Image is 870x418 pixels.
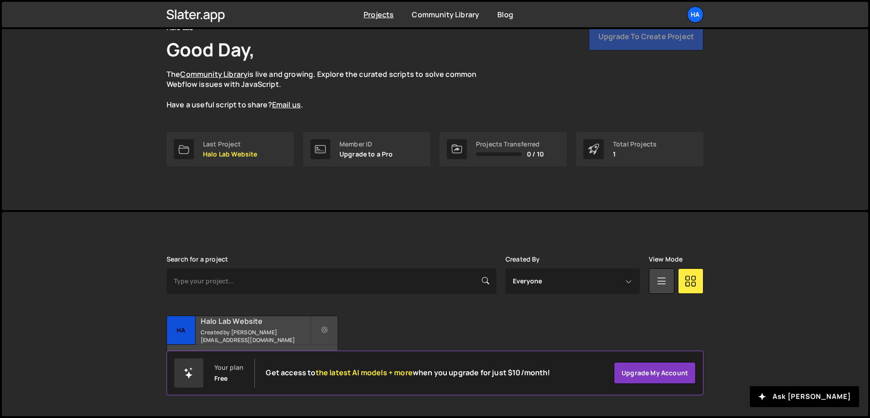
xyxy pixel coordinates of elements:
div: Last Project [203,141,258,148]
button: Ask [PERSON_NAME] [750,386,859,407]
a: Upgrade my account [614,362,696,384]
small: Created by [PERSON_NAME][EMAIL_ADDRESS][DOMAIN_NAME] [201,328,310,344]
label: Search for a project [167,256,228,263]
label: Created By [506,256,540,263]
div: Ha [167,316,196,345]
div: Total Projects [613,141,657,148]
a: Projects [364,10,394,20]
div: Free [214,375,228,382]
label: View Mode [649,256,683,263]
div: Member ID [339,141,393,148]
div: 38 pages, last updated by almost [DATE] [167,345,338,372]
p: Halo Lab Website [203,151,258,158]
span: the latest AI models + more [316,368,413,378]
a: Email us [272,100,301,110]
a: Community Library [412,10,479,20]
input: Type your project... [167,268,496,294]
a: Ha [687,6,703,23]
span: 0 / 10 [527,151,544,158]
p: 1 [613,151,657,158]
a: Blog [497,10,513,20]
a: Last Project Halo Lab Website [167,132,294,166]
h2: Halo Lab Website [201,316,310,326]
p: The is live and growing. Explore the curated scripts to solve common Webflow issues with JavaScri... [167,69,494,110]
h1: Good Day, [167,37,255,62]
div: Your plan [214,364,243,371]
a: Ha Halo Lab Website Created by [PERSON_NAME][EMAIL_ADDRESS][DOMAIN_NAME] 38 pages, last updated b... [167,316,338,373]
p: Upgrade to a Pro [339,151,393,158]
a: Community Library [180,69,248,79]
div: Projects Transferred [476,141,544,148]
h2: Get access to when you upgrade for just $10/month! [266,368,550,377]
